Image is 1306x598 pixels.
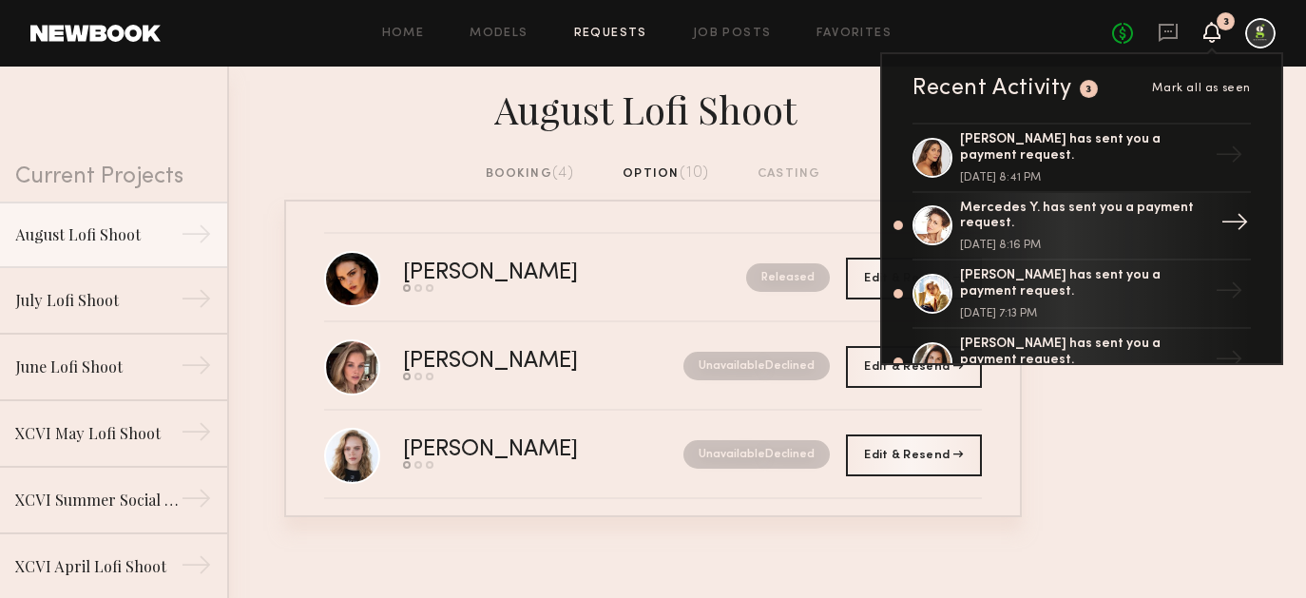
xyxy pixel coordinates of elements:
[15,289,181,312] div: July Lofi Shoot
[181,219,212,257] div: →
[324,234,982,322] a: [PERSON_NAME]Released
[382,28,425,40] a: Home
[1213,201,1257,250] div: →
[816,28,892,40] a: Favorites
[574,28,647,40] a: Requests
[912,123,1251,193] a: [PERSON_NAME] has sent you a payment request.[DATE] 8:41 PM→
[1207,133,1251,183] div: →
[1085,85,1092,95] div: 3
[470,28,528,40] a: Models
[746,263,830,292] nb-request-status: Released
[1223,17,1229,28] div: 3
[693,28,772,40] a: Job Posts
[15,223,181,246] div: August Lofi Shoot
[1207,338,1251,387] div: →
[181,283,212,321] div: →
[181,416,212,454] div: →
[960,132,1207,164] div: [PERSON_NAME] has sent you a payment request.
[403,351,631,373] div: [PERSON_NAME]
[324,411,982,499] a: [PERSON_NAME]UnavailableDeclined
[960,337,1207,369] div: [PERSON_NAME] has sent you a payment request.
[181,550,212,588] div: →
[683,440,830,469] nb-request-status: Unavailable Declined
[864,273,963,284] span: Edit & Resend
[1152,83,1251,94] span: Mark all as seen
[912,193,1251,261] a: Mercedes Y. has sent you a payment request.[DATE] 8:16 PM→
[960,201,1207,233] div: Mercedes Y. has sent you a payment request.
[960,268,1207,300] div: [PERSON_NAME] has sent you a payment request.
[552,165,575,181] span: (4)
[912,329,1251,397] a: [PERSON_NAME] has sent you a payment request.→
[403,262,663,284] div: [PERSON_NAME]
[960,308,1207,319] div: [DATE] 7:13 PM
[960,240,1207,251] div: [DATE] 8:16 PM
[912,260,1251,329] a: [PERSON_NAME] has sent you a payment request.[DATE] 7:13 PM→
[15,489,181,511] div: XCVI Summer Social Shoot
[864,450,963,461] span: Edit & Resend
[960,172,1207,183] div: [DATE] 8:41 PM
[181,350,212,388] div: →
[181,483,212,521] div: →
[324,322,982,411] a: [PERSON_NAME]UnavailableDeclined
[15,555,181,578] div: XCVI April Lofi Shoot
[1207,269,1251,318] div: →
[486,164,575,184] div: booking
[15,422,181,445] div: XCVI May Lofi Shoot
[683,352,830,380] nb-request-status: Unavailable Declined
[284,82,1022,133] div: August Lofi Shoot
[864,361,963,373] span: Edit & Resend
[912,77,1072,100] div: Recent Activity
[403,439,631,461] div: [PERSON_NAME]
[15,356,181,378] div: June Lofi Shoot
